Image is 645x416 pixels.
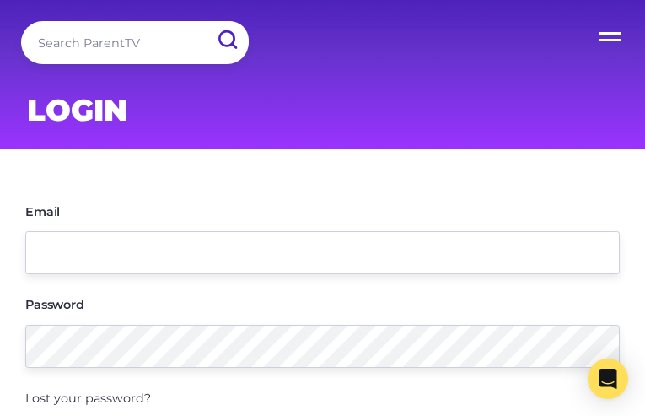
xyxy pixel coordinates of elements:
[25,391,151,406] a: Lost your password?
[205,21,249,59] input: Submit
[25,206,60,218] label: Email
[21,21,249,64] input: Search ParentTV
[27,97,618,124] h1: Login
[588,359,628,399] div: Open Intercom Messenger
[25,299,84,311] label: Password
